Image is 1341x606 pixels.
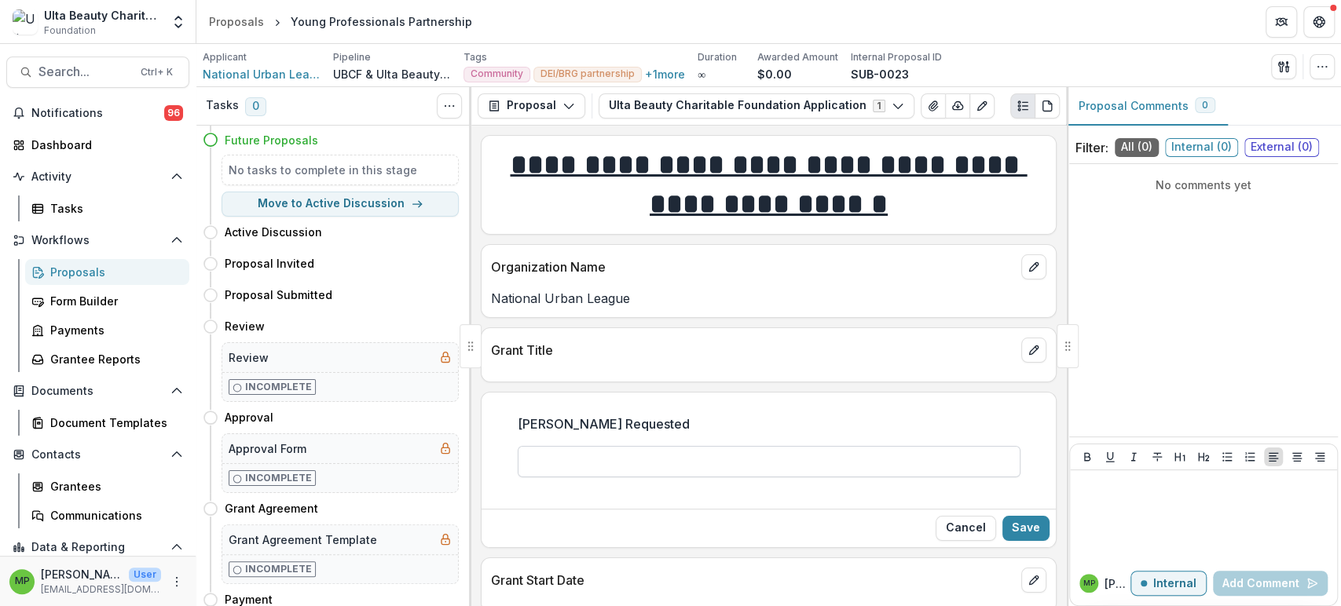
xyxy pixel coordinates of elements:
p: [PERSON_NAME] P [1105,575,1130,592]
button: Underline [1101,447,1119,466]
div: Proposals [50,264,177,280]
button: Proposal [478,93,585,119]
span: Internal ( 0 ) [1165,138,1238,157]
div: Grantees [50,478,177,495]
button: More [167,572,186,591]
span: External ( 0 ) [1244,138,1319,157]
button: Ordered List [1240,447,1259,466]
button: Open Activity [6,164,189,189]
button: Align Right [1310,447,1329,466]
h4: Proposal Invited [225,255,314,272]
div: Tasks [50,200,177,217]
h4: Future Proposals [225,132,318,148]
a: Proposals [203,10,270,33]
button: Strike [1148,447,1167,466]
p: Incomplete [245,562,312,576]
p: Incomplete [245,380,312,394]
div: Proposals [209,13,264,30]
button: Ulta Beauty Charitable Foundation Application1 [599,93,914,119]
img: Ulta Beauty Charitable Foundation [13,9,38,35]
button: Internal [1130,571,1207,596]
button: Plaintext view [1010,93,1035,119]
div: Marisch Perera [1083,579,1095,587]
div: Form Builder [50,293,177,309]
p: Pipeline [333,50,371,64]
div: Ctrl + K [137,64,176,81]
p: Filter: [1075,138,1108,157]
div: Document Templates [50,414,177,431]
button: edit [1021,254,1046,279]
p: Applicant [203,50,247,64]
button: Heading 1 [1171,447,1189,466]
div: Ulta Beauty Charitable Foundation [44,7,161,24]
button: Get Help [1303,6,1335,38]
button: Toggle View Cancelled Tasks [437,93,462,119]
button: View Attached Files [921,93,946,119]
button: Proposal Comments [1066,87,1228,126]
button: Partners [1266,6,1297,38]
a: Proposals [25,259,189,285]
span: All ( 0 ) [1115,138,1159,157]
button: Open entity switcher [167,6,189,38]
span: 0 [245,97,266,116]
nav: breadcrumb [203,10,478,33]
div: Communications [50,507,177,524]
button: Notifications96 [6,100,189,126]
h5: No tasks to complete in this stage [229,162,452,178]
p: No comments yet [1075,177,1332,193]
button: Open Documents [6,378,189,403]
p: Internal Proposal ID [851,50,942,64]
span: Data & Reporting [31,541,164,554]
p: National Urban League [491,289,1046,308]
button: Edit as form [969,93,995,119]
span: Workflows [31,234,164,247]
p: User [129,568,161,582]
button: edit [1021,568,1046,593]
span: Contacts [31,448,164,462]
button: Add Comment [1213,571,1328,596]
button: Italicize [1124,447,1143,466]
h4: Active Discussion [225,224,322,240]
button: PDF view [1035,93,1060,119]
p: Grant Title [491,341,1015,360]
button: Align Center [1288,447,1306,466]
p: Duration [698,50,737,64]
button: Move to Active Discussion [222,192,459,217]
button: Bold [1078,447,1097,466]
p: Incomplete [245,471,312,485]
div: Young Professionals Partnership [291,13,472,30]
button: Align Left [1264,447,1283,466]
p: ∞ [698,66,705,82]
span: 96 [164,105,183,121]
p: $0.00 [757,66,792,82]
button: Search... [6,57,189,88]
a: Dashboard [6,132,189,158]
a: Payments [25,317,189,343]
h4: Review [225,318,265,334]
div: Marisch Perera [15,576,30,586]
a: Document Templates [25,410,189,436]
a: Grantees [25,473,189,499]
button: Open Workflows [6,228,189,253]
p: Grant Start Date [491,571,1015,590]
button: Save [1002,516,1050,541]
h4: Grant Agreement [225,500,318,517]
h4: Approval [225,409,273,425]
h5: Grant Agreement Template [229,531,377,548]
p: Awarded Amount [757,50,838,64]
button: Close [936,516,996,541]
p: Tags [463,50,487,64]
p: Organization Name [491,257,1015,276]
button: Open Data & Reporting [6,535,189,560]
span: Documents [31,385,164,398]
a: National Urban League [203,66,321,82]
button: +1more [645,68,685,81]
p: [PERSON_NAME] [PERSON_NAME] [41,566,123,582]
a: Form Builder [25,288,189,314]
p: Internal [1153,577,1196,590]
a: Tasks [25,195,189,221]
div: Grantee Reports [50,351,177,367]
a: Communications [25,502,189,528]
p: [EMAIL_ADDRESS][DOMAIN_NAME] [41,582,161,597]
